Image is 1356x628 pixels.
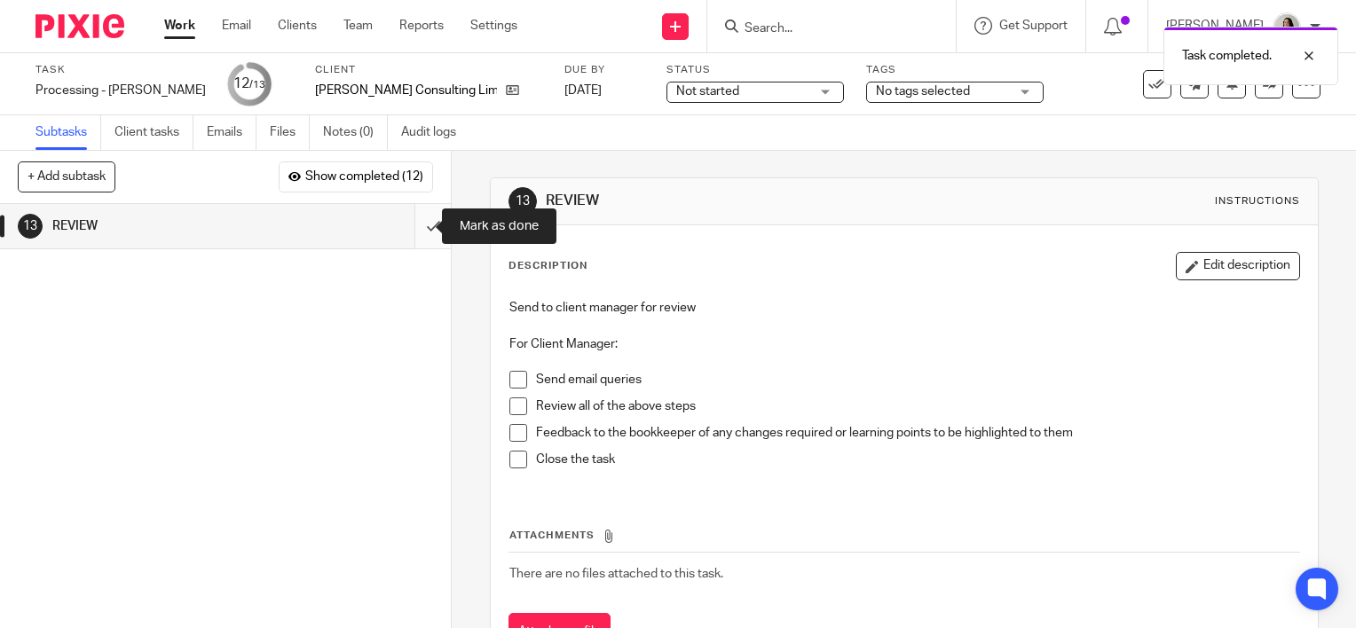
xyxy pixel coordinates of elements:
[1273,12,1301,41] img: Olivia.jpg
[509,568,723,580] span: There are no files attached to this task.
[323,115,388,150] a: Notes (0)
[222,17,251,35] a: Email
[509,335,1299,353] p: For Client Manager:
[18,214,43,239] div: 13
[401,115,469,150] a: Audit logs
[279,161,433,192] button: Show completed (12)
[666,63,844,77] label: Status
[35,63,206,77] label: Task
[305,170,423,184] span: Show completed (12)
[876,85,970,98] span: No tags selected
[35,115,101,150] a: Subtasks
[278,17,317,35] a: Clients
[536,424,1299,442] p: Feedback to the bookkeeper of any changes required or learning points to be highlighted to them
[249,80,265,90] small: /13
[508,259,587,273] p: Description
[164,17,195,35] a: Work
[536,371,1299,389] p: Send email queries
[399,17,444,35] a: Reports
[509,299,1299,317] p: Send to client manager for review
[470,17,517,35] a: Settings
[1182,47,1272,65] p: Task completed.
[1176,252,1300,280] button: Edit description
[315,82,497,99] p: [PERSON_NAME] Consulting Limited
[207,115,256,150] a: Emails
[35,14,124,38] img: Pixie
[35,82,206,99] div: Processing - Jaime
[52,213,282,239] h1: REVIEW
[536,451,1299,468] p: Close the task
[564,84,602,97] span: [DATE]
[546,192,942,210] h1: REVIEW
[114,115,193,150] a: Client tasks
[536,397,1299,415] p: Review all of the above steps
[18,161,115,192] button: + Add subtask
[509,530,595,540] span: Attachments
[270,115,310,150] a: Files
[315,63,542,77] label: Client
[343,17,373,35] a: Team
[233,74,265,94] div: 12
[508,187,537,216] div: 13
[676,85,739,98] span: Not started
[564,63,644,77] label: Due by
[1215,194,1300,208] div: Instructions
[35,82,206,99] div: Processing - [PERSON_NAME]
